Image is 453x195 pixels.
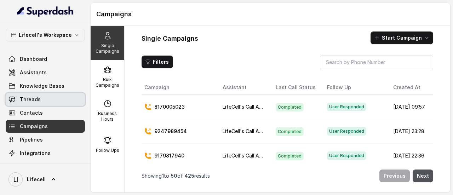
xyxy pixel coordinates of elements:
[19,31,72,39] p: Lifecell's Workspace
[413,170,433,182] button: Next
[20,109,43,116] span: Contacts
[327,103,366,111] span: User Responded
[223,128,277,134] span: LifeCell's Call Assistant
[388,119,431,144] td: [DATE] 23:28
[327,127,366,136] span: User Responded
[154,128,187,135] p: 9247989454
[379,170,410,182] button: Previous
[20,82,64,90] span: Knowledge Bases
[270,80,321,95] th: Last Call Status
[142,33,198,44] h1: Single Campaigns
[96,8,445,20] h1: Campaigns
[371,31,433,44] button: Start Campaign
[6,147,85,160] a: Integrations
[20,69,47,76] span: Assistants
[6,170,85,189] a: Lifecell
[154,152,184,159] p: 9179817940
[93,77,121,88] p: Bulk Campaigns
[327,151,366,160] span: User Responded
[388,144,431,168] td: [DATE] 22:36
[162,173,164,179] span: 1
[93,111,121,122] p: Business Hours
[20,136,43,143] span: Pipelines
[184,173,194,179] span: 425
[142,80,217,95] th: Campaign
[6,66,85,79] a: Assistants
[276,127,304,136] span: Completed
[223,104,277,110] span: LifeCell's Call Assistant
[6,120,85,133] a: Campaigns
[276,103,304,111] span: Completed
[6,133,85,146] a: Pipelines
[388,95,431,119] td: [DATE] 09:57
[223,153,277,159] span: LifeCell's Call Assistant
[154,103,185,110] p: 8170005023
[20,150,51,157] span: Integrations
[20,56,47,63] span: Dashboard
[20,96,41,103] span: Threads
[388,80,431,95] th: Created At
[6,160,85,173] a: API Settings
[6,107,85,119] a: Contacts
[6,93,85,106] a: Threads
[96,148,119,153] p: Follow Ups
[20,123,48,130] span: Campaigns
[217,80,270,95] th: Assistant
[27,176,46,183] span: Lifecell
[6,53,85,65] a: Dashboard
[321,80,388,95] th: Follow Up
[142,56,173,68] button: Filters
[17,6,74,17] img: light.svg
[142,172,210,179] p: Showing to of results
[142,165,433,187] nav: Pagination
[171,173,177,179] span: 50
[20,163,51,170] span: API Settings
[320,56,433,69] input: Search by Phone Number
[6,29,85,41] button: Lifecell's Workspace
[6,80,85,92] a: Knowledge Bases
[93,43,121,54] p: Single Campaigns
[276,152,304,160] span: Completed
[13,176,18,183] text: LI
